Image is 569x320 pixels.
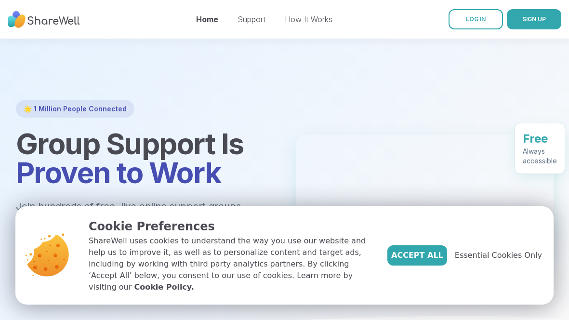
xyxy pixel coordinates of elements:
[523,147,557,166] div: Always accessible
[523,131,557,147] div: Free
[455,250,542,261] span: Essential Cookies Only
[16,155,221,190] span: Proven to Work
[16,199,273,230] p: Join hundreds of free, live online support groups each week.
[238,14,265,24] a: Support
[449,9,503,29] a: LOG IN
[16,100,134,118] div: 🌟 1 Million People Connected
[8,6,80,33] img: ShareWell Nav Logo
[16,129,273,187] h1: Group Support Is
[134,281,194,293] a: Cookie Policy.
[285,14,332,24] a: How It Works
[507,9,561,29] button: SIGN UP
[89,235,372,293] p: ShareWell uses cookies to understand the way you use our website and help us to improve it, as we...
[196,14,218,24] a: Home
[522,15,546,23] span: SIGN UP
[391,250,443,261] span: Accept All
[89,218,372,235] p: Cookie Preferences
[387,245,447,266] button: Accept All
[466,15,486,23] span: LOG IN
